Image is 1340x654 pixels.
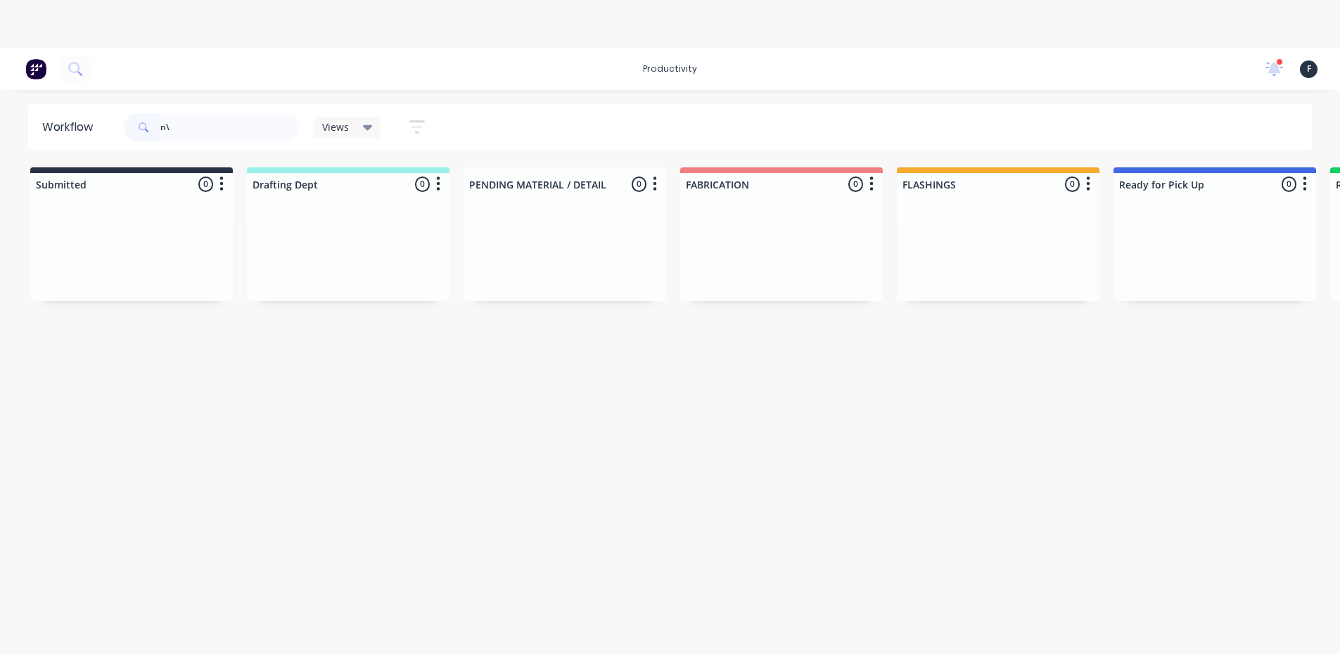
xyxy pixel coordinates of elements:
[160,113,300,141] input: Search for orders...
[636,58,704,79] div: productivity
[42,119,100,136] div: Workflow
[1307,63,1311,75] span: F
[1292,606,1326,640] iframe: Intercom live chat
[25,58,46,79] img: Factory
[322,120,349,134] span: Views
